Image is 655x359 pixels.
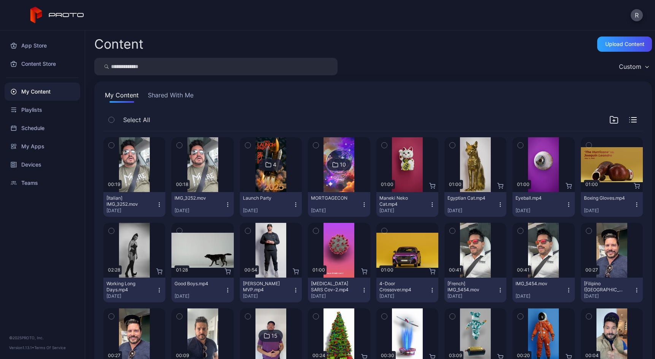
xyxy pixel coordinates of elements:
div: Working Long Days.mp4 [106,281,148,293]
div: [DATE] [243,293,293,299]
a: Content Store [5,55,80,73]
div: Maneki Neko Cat.mp4 [379,195,421,207]
button: Egyptian Cat.mp4[DATE] [444,192,506,217]
button: Good Boys.mp4[DATE] [171,278,233,302]
div: [DATE] [584,293,634,299]
div: Boxing Gloves.mp4 [584,195,626,201]
div: Upload Content [605,41,644,47]
div: 10 [340,161,346,168]
div: Albert Pujols MVP.mp4 [243,281,285,293]
span: Select All [123,115,150,124]
div: [DATE] [174,208,224,214]
div: [French] IMG_5454.mov [447,281,489,293]
div: Good Boys.mp4 [174,281,216,287]
div: [DATE] [447,208,497,214]
button: Eyeball.mp4[DATE] [512,192,574,217]
button: IMG_3252.mov[DATE] [171,192,233,217]
div: [DATE] [515,293,565,299]
button: [MEDICAL_DATA] SARS Cov-2.mp4[DATE] [308,278,370,302]
div: [DATE] [311,208,361,214]
div: Eyeball.mp4 [515,195,557,201]
div: [DATE] [174,293,224,299]
div: [Italian] IMG_3252.mov [106,195,148,207]
button: Working Long Days.mp4[DATE] [103,278,165,302]
div: MORTGAGECON [311,195,353,201]
div: Custom [619,63,641,70]
button: IMG_5454.mov[DATE] [512,278,574,302]
div: [DATE] [379,293,429,299]
a: Devices [5,156,80,174]
button: My Content [103,91,140,103]
div: 15 [271,332,278,339]
button: [PERSON_NAME] MVP.mp4[DATE] [240,278,302,302]
div: IMG_3252.mov [174,195,216,201]
div: [DATE] [584,208,634,214]
div: © 2025 PROTO, Inc. [9,335,76,341]
div: [DATE] [106,208,156,214]
div: Egyptian Cat.mp4 [447,195,489,201]
button: Upload Content [597,37,652,52]
div: 4 [273,161,276,168]
a: Terms Of Service [34,345,66,350]
div: Covid-19 SARS Cov-2.mp4 [311,281,353,293]
div: [DATE] [447,293,497,299]
button: [French] IMG_5454.mov[DATE] [444,278,506,302]
a: Playlists [5,101,80,119]
div: 4-Door Crossover.mp4 [379,281,421,293]
a: Teams [5,174,80,192]
span: Version 1.13.1 • [9,345,34,350]
div: [DATE] [379,208,429,214]
button: [Italian] IMG_3252.mov[DATE] [103,192,165,217]
button: Launch Party[DATE] [240,192,302,217]
button: Maneki Neko Cat.mp4[DATE] [376,192,438,217]
button: Boxing Gloves.mp4[DATE] [581,192,643,217]
div: Launch Party [243,195,285,201]
div: [DATE] [515,208,565,214]
a: My Content [5,83,80,101]
a: Schedule [5,119,80,137]
div: [DATE] [243,208,293,214]
button: 4-Door Crossover.mp4[DATE] [376,278,438,302]
button: R [631,9,643,21]
a: My Apps [5,137,80,156]
div: IMG_5454.mov [515,281,557,287]
button: Shared With Me [146,91,195,103]
button: MORTGAGECON[DATE] [308,192,370,217]
a: App Store [5,37,80,55]
div: [DATE] [106,293,156,299]
div: [Filipino (Philippines)] IMG_4014.mov [584,281,626,293]
div: [DATE] [311,293,361,299]
button: [Filipino ([GEOGRAPHIC_DATA])] IMG_4014.mov[DATE] [581,278,643,302]
div: Content [94,38,143,51]
button: Custom [615,58,652,75]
